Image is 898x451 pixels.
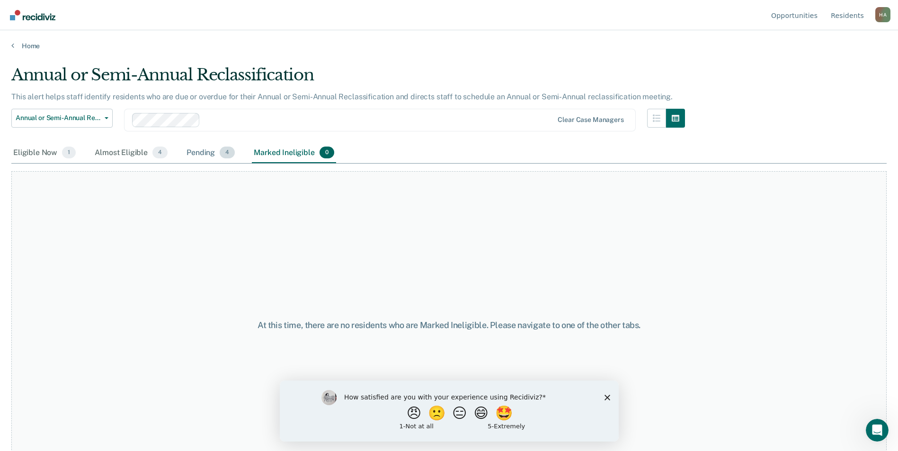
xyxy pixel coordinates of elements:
div: Annual or Semi-Annual Reclassification [11,65,685,92]
span: 4 [220,147,235,159]
p: This alert helps staff identify residents who are due or overdue for their Annual or Semi-Annual ... [11,92,673,101]
div: Eligible Now1 [11,143,78,164]
span: 0 [320,147,334,159]
div: Marked Ineligible0 [252,143,336,164]
span: Annual or Semi-Annual Reclassification [16,114,101,122]
span: 4 [152,147,168,159]
div: Clear case managers [558,116,623,124]
iframe: Intercom live chat [866,419,889,442]
iframe: Survey by Kim from Recidiviz [280,381,619,442]
div: At this time, there are no residents who are Marked Ineligible. Please navigate to one of the oth... [231,320,668,330]
button: Annual or Semi-Annual Reclassification [11,109,113,128]
div: Almost Eligible4 [93,143,169,164]
div: Pending4 [185,143,237,164]
div: H A [875,7,890,22]
button: Profile dropdown button [875,7,890,22]
a: Home [11,42,887,50]
span: 1 [62,147,76,159]
img: Recidiviz [10,10,55,20]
